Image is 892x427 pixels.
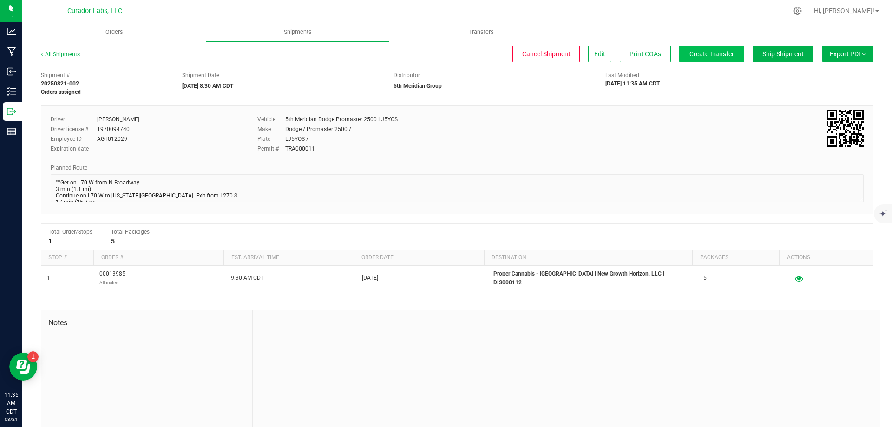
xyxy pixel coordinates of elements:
[27,351,39,362] iframe: Resource center unread badge
[257,125,285,133] label: Make
[111,237,115,245] strong: 5
[257,135,285,143] label: Plate
[394,83,442,89] strong: 5th Meridian Group
[7,127,16,136] inline-svg: Reports
[41,89,81,95] strong: Orders assigned
[456,28,506,36] span: Transfers
[7,67,16,76] inline-svg: Inbound
[588,46,611,62] button: Edit
[93,250,223,266] th: Order #
[7,27,16,36] inline-svg: Analytics
[223,250,354,266] th: Est. arrival time
[257,145,285,153] label: Permit #
[48,229,92,235] span: Total Order/Stops
[48,237,52,245] strong: 1
[389,22,573,42] a: Transfers
[522,50,571,58] span: Cancel Shipment
[4,416,18,423] p: 08/21
[605,71,639,79] label: Last Modified
[97,115,139,124] div: [PERSON_NAME]
[41,71,168,79] span: Shipment #
[182,83,233,89] strong: [DATE] 8:30 AM CDT
[689,50,734,58] span: Create Transfer
[630,50,661,58] span: Print COAs
[354,250,484,266] th: Order date
[97,125,130,133] div: T970094740
[814,7,874,14] span: Hi, [PERSON_NAME]!
[9,353,37,381] iframe: Resource center
[7,107,16,116] inline-svg: Outbound
[271,28,324,36] span: Shipments
[394,71,420,79] label: Distributor
[679,46,744,62] button: Create Transfer
[41,80,79,87] strong: 20250821-002
[51,164,87,171] span: Planned Route
[285,135,308,143] div: LJ5YOS /
[753,46,813,62] button: Ship Shipment
[692,250,779,266] th: Packages
[620,46,671,62] button: Print COAs
[762,50,804,58] span: Ship Shipment
[285,145,315,153] div: TRA000011
[51,145,97,153] label: Expiration date
[182,71,219,79] label: Shipment Date
[484,250,692,266] th: Destination
[7,47,16,56] inline-svg: Manufacturing
[822,46,873,62] button: Export PDF
[51,135,97,143] label: Employee ID
[48,317,245,328] span: Notes
[493,269,692,287] p: Proper Cannabis - [GEOGRAPHIC_DATA] | New Growth Horizon, LLC | DIS000112
[99,269,125,287] span: 00013985
[47,274,50,282] span: 1
[51,125,97,133] label: Driver license #
[512,46,580,62] button: Cancel Shipment
[51,115,97,124] label: Driver
[285,115,398,124] div: 5th Meridian Dodge Promaster 2500 LJ5YOS
[779,250,866,266] th: Actions
[41,250,93,266] th: Stop #
[67,7,122,15] span: Curador Labs, LLC
[41,51,80,58] a: All Shipments
[594,50,605,58] span: Edit
[93,28,136,36] span: Orders
[7,87,16,96] inline-svg: Inventory
[22,22,206,42] a: Orders
[285,125,351,133] div: Dodge / Promaster 2500 /
[231,274,264,282] span: 9:30 AM CDT
[99,278,125,287] p: Allocated
[111,229,150,235] span: Total Packages
[792,7,803,15] div: Manage settings
[605,80,660,87] strong: [DATE] 11:35 AM CDT
[206,22,389,42] a: Shipments
[362,274,378,282] span: [DATE]
[703,274,707,282] span: 5
[257,115,285,124] label: Vehicle
[827,110,864,147] img: Scan me!
[4,391,18,416] p: 11:35 AM CDT
[97,135,127,143] div: AGT012029
[827,110,864,147] qrcode: 20250821-002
